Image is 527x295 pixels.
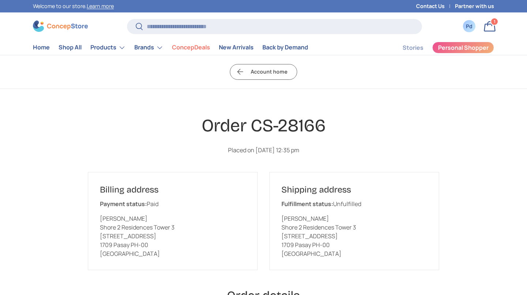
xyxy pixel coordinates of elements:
summary: Brands [130,40,168,55]
span: 1 [494,19,496,24]
h2: Billing address [100,184,246,195]
p: [PERSON_NAME] Shore 2 Residences Tower 3 [STREET_ADDRESS] 1709 Pasay PH-00 [GEOGRAPHIC_DATA] [100,214,246,258]
h1: Order CS-28166 [88,115,439,137]
strong: Fulfillment status: [281,200,333,208]
a: Home [33,40,50,55]
a: ConcepDeals [172,40,210,55]
nav: Primary [33,40,308,55]
strong: Payment status: [100,200,147,208]
a: Contact Us [416,2,455,10]
img: ConcepStore [33,20,88,32]
summary: Products [86,40,130,55]
p: [PERSON_NAME] Shore 2 Residences Tower 3 [STREET_ADDRESS] 1709 Pasay PH-00 [GEOGRAPHIC_DATA] [281,214,427,258]
a: Stories [403,41,423,55]
p: Placed on [DATE] 12:35 pm [88,146,439,154]
a: Personal Shopper [432,42,494,53]
a: Learn more [87,3,114,10]
a: Brands [134,40,163,55]
span: Personal Shopper [438,45,489,51]
a: Partner with us [455,2,494,10]
div: Pd [465,22,473,30]
a: Shop All [59,40,82,55]
a: Back by Demand [262,40,308,55]
a: Account home [230,64,297,80]
nav: Secondary [385,40,494,55]
a: New Arrivals [219,40,254,55]
p: Unfulfilled [281,199,427,208]
a: Products [90,40,126,55]
p: Paid [100,199,246,208]
h2: Shipping address [281,184,427,195]
a: Pd [461,18,477,34]
p: Welcome to our store. [33,2,114,10]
